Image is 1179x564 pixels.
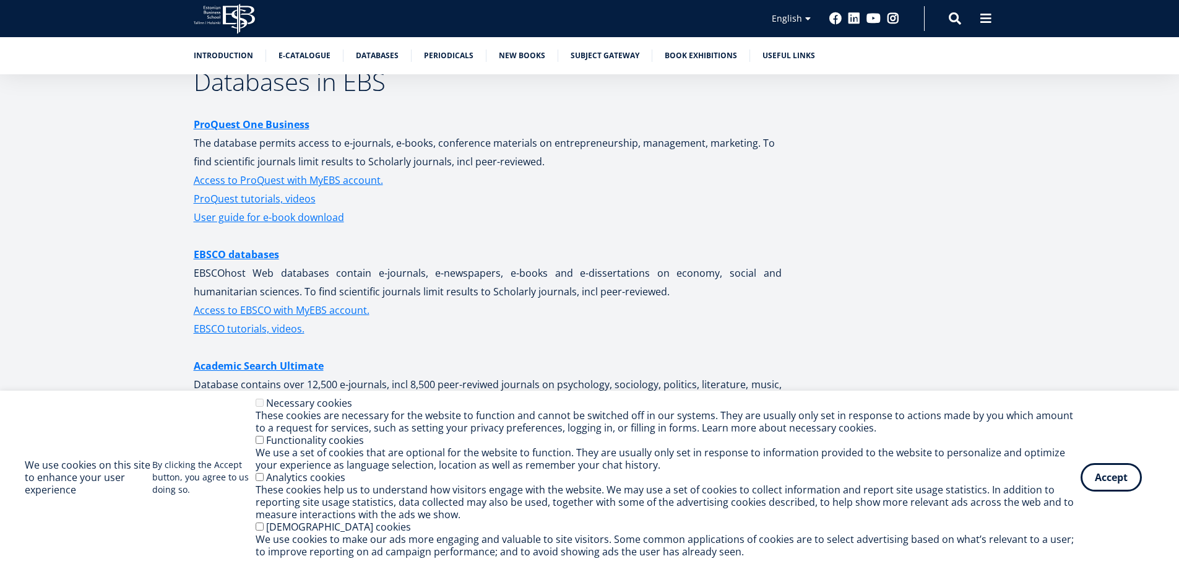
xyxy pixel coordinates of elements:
label: Functionality cookies [266,433,364,447]
a: EBSCO tutorials, videos. [194,319,304,338]
a: Useful links [762,50,815,62]
label: Necessary cookies [266,396,352,410]
a: EBSCO databases [194,245,279,264]
div: We use a set of cookies that are optional for the website to function. They are usually only set ... [256,446,1081,471]
a: Book exhibitions [665,50,737,62]
span: Databases in EBS [194,64,386,98]
a: ProQuest tutorials, videos [194,189,316,208]
button: Accept [1081,463,1142,492]
a: ProQuest One Business [194,115,309,134]
strong: ProQuest One Business [194,118,309,131]
div: These cookies help us to understand how visitors engage with the website. We may use a set of coo... [256,484,1081,521]
div: We use cookies to make our ads more engaging and valuable to site visitors. Some common applicati... [256,533,1081,558]
label: Analytics cookies [266,471,345,484]
a: Access to EBSCO with MyEBS account. [194,301,369,319]
p: Database contains over 12,500 e-journals, incl 8,500 peer-reviwed journals on psychology, sociolo... [194,357,782,412]
a: Periodicals [424,50,473,62]
p: EBSCOhost Web databases contain e-journals, e-newspapers, e-books and e-dissertations on economy,... [194,245,782,338]
a: Introduction [194,50,253,62]
div: These cookies are necessary for the website to function and cannot be switched off in our systems... [256,409,1081,434]
a: Instagram [887,12,899,25]
a: Facebook [829,12,842,25]
a: E-catalogue [279,50,330,62]
a: Academic Search Ultimate [194,357,324,375]
a: Access to ProQuest with MyEBS account. [194,171,383,189]
a: Linkedin [848,12,860,25]
a: Youtube [866,12,881,25]
a: User guide for e-book download [194,208,344,227]
p: The database permits access to e-journals, e-books, conference materials on entrepreneurship, man... [194,115,782,189]
p: By clicking the Accept button, you agree to us doing so. [152,459,256,496]
a: Subject Gateway [571,50,639,62]
h2: We use cookies on this site to enhance your user experience [25,459,152,496]
a: New books [499,50,545,62]
a: Databases [356,50,399,62]
label: [DEMOGRAPHIC_DATA] cookies [266,520,411,534]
